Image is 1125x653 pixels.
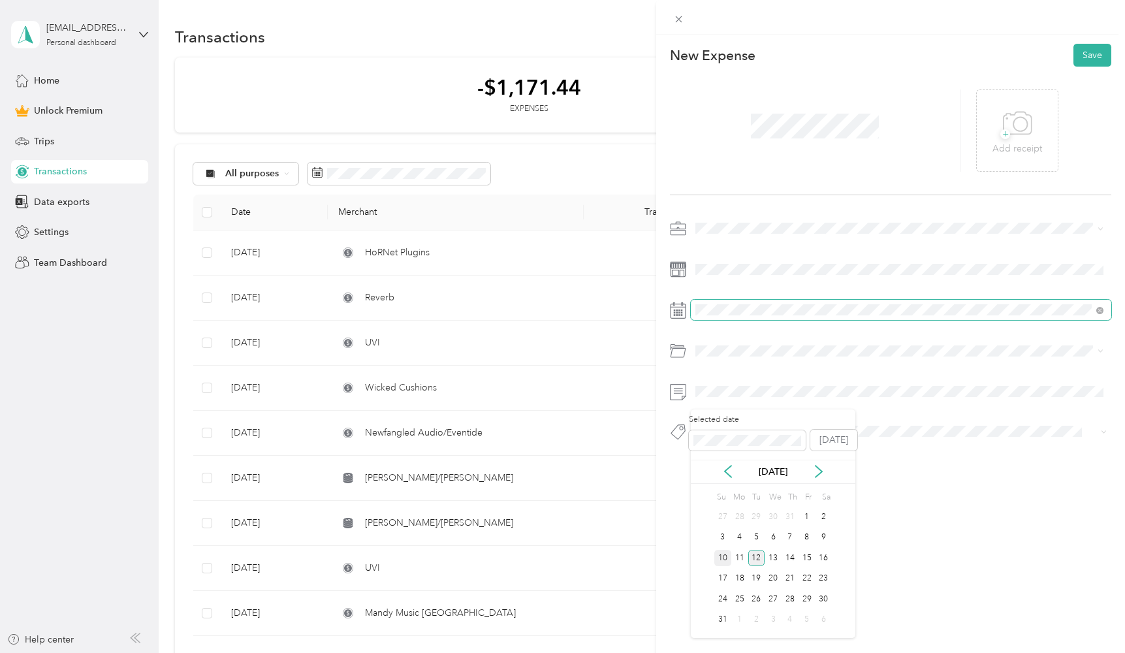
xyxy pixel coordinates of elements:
[782,591,799,607] div: 28
[731,530,748,546] div: 4
[782,530,799,546] div: 7
[689,414,806,426] label: Selected date
[748,612,765,628] div: 2
[748,591,765,607] div: 26
[750,488,762,507] div: Tu
[731,571,748,587] div: 18
[765,591,782,607] div: 27
[782,550,799,566] div: 14
[731,591,748,607] div: 25
[782,612,799,628] div: 4
[714,571,731,587] div: 17
[1000,129,1010,139] span: +
[714,509,731,525] div: 27
[731,550,748,566] div: 11
[765,530,782,546] div: 6
[714,612,731,628] div: 31
[746,465,800,479] p: [DATE]
[782,571,799,587] div: 21
[748,550,765,566] div: 12
[992,142,1042,156] p: Add receipt
[731,509,748,525] div: 28
[815,550,832,566] div: 16
[714,550,731,566] div: 10
[765,550,782,566] div: 13
[765,571,782,587] div: 20
[802,488,815,507] div: Fr
[799,571,816,587] div: 22
[765,509,782,525] div: 30
[819,488,832,507] div: Sa
[714,530,731,546] div: 3
[815,612,832,628] div: 6
[748,571,765,587] div: 19
[782,509,799,525] div: 31
[786,488,799,507] div: Th
[765,612,782,628] div: 3
[799,530,816,546] div: 8
[731,488,746,507] div: Mo
[1073,44,1111,67] button: Save
[815,591,832,607] div: 30
[799,509,816,525] div: 1
[714,591,731,607] div: 24
[714,488,727,507] div: Su
[815,509,832,525] div: 2
[815,530,832,546] div: 9
[748,509,765,525] div: 29
[1052,580,1125,653] iframe: Everlance-gr Chat Button Frame
[799,612,816,628] div: 5
[799,591,816,607] div: 29
[731,612,748,628] div: 1
[810,430,857,451] button: [DATE]
[815,571,832,587] div: 23
[748,530,765,546] div: 5
[670,46,755,65] p: New Expense
[767,488,782,507] div: We
[799,550,816,566] div: 15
